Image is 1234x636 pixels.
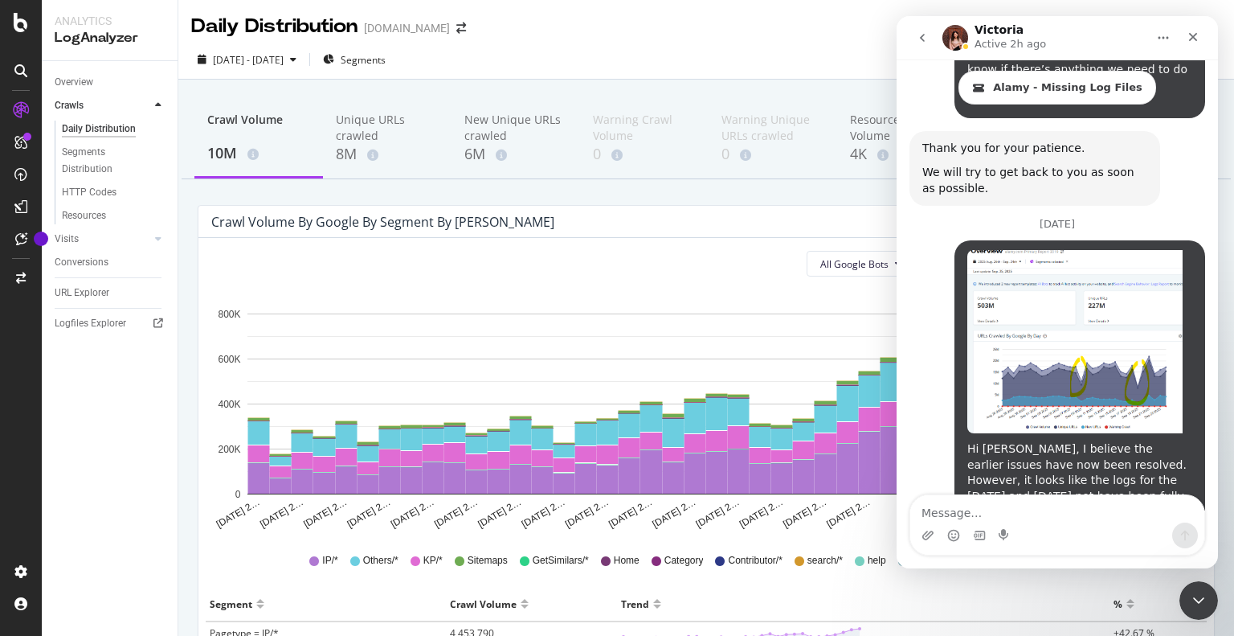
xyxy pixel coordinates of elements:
iframe: Intercom live chat [897,16,1218,568]
div: 8M [336,144,439,165]
div: Resources Crawl Volume [850,112,953,144]
a: Segments Distribution [62,144,166,178]
div: Rini says… [13,224,308,558]
text: 200K [218,444,240,455]
div: Conversions [55,254,108,271]
span: Contributor/* [728,554,782,568]
div: Resources [62,207,106,224]
div: New Unique URLs crawled [464,112,567,144]
div: Hi [PERSON_NAME], I believe the earlier issues have now been resolved. However, it looks like the... [71,425,296,535]
text: 600K [218,354,240,365]
div: Analytics [55,13,165,29]
span: help [868,554,886,568]
span: Sitemaps [468,554,508,568]
span: [DATE] - [DATE] [213,53,284,67]
div: Trend [621,591,649,617]
div: 4K [850,144,953,165]
div: Crawl Volume [207,112,310,142]
iframe: Intercom live chat [1179,581,1218,620]
div: Warning Crawl Volume [593,112,696,144]
textarea: Message… [14,479,308,507]
button: Segments [317,47,392,72]
span: Category [664,554,704,568]
a: Daily Distribution [62,121,166,137]
div: Unique URLs crawled [336,112,439,144]
div: % [1113,591,1122,617]
button: [DATE] - [DATE] [191,47,303,72]
a: Resources [62,207,166,224]
button: Upload attachment [25,513,38,526]
div: Visits [55,231,79,248]
div: Logfiles Explorer [55,315,126,332]
text: 800K [218,309,240,320]
div: arrow-right-arrow-left [456,23,466,34]
span: All Google Bots [820,257,889,271]
span: Others/* [363,554,398,568]
button: Send a message… [276,507,301,532]
a: Overview [55,74,166,91]
div: 0 [593,144,696,165]
a: URL Explorer [55,285,166,302]
a: Crawls [55,97,150,114]
div: [DOMAIN_NAME] [364,20,450,36]
div: 6M [464,144,567,165]
span: Home [614,554,639,568]
a: HTTP Codes [62,184,166,201]
button: All Google Bots [807,251,915,277]
div: Crawls [55,97,84,114]
div: 0 [721,144,824,165]
div: Tooltip anchor [34,232,48,246]
div: Overview [55,74,93,91]
span: GetSimilars/* [533,554,589,568]
svg: A chart. [211,289,938,531]
div: LogAnalyzer [55,29,165,47]
span: Segments [341,53,386,67]
span: search/* [807,554,843,568]
button: Gif picker [76,513,89,526]
a: Logfiles Explorer [55,315,166,332]
div: Crawl Volume [450,591,517,617]
text: 400K [218,399,240,410]
div: Segments Distribution [62,144,151,178]
a: Visits [55,231,150,248]
div: 10M [207,143,310,164]
button: Emoji picker [51,513,63,526]
div: Daily Distribution [62,121,136,137]
a: Conversions [55,254,166,271]
div: Segment [210,591,252,617]
text: 0 [235,489,241,500]
div: HTTP Codes [62,184,116,201]
div: Daily Distribution [191,13,358,40]
button: Start recording [102,513,115,526]
div: Hi [PERSON_NAME], I believe the earlier issues have now been resolved. However, it looks like the... [58,224,308,545]
div: URL Explorer [55,285,109,302]
div: Warning Unique URLs crawled [721,112,824,144]
div: Crawl Volume by google by Segment by [PERSON_NAME] [211,214,554,230]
